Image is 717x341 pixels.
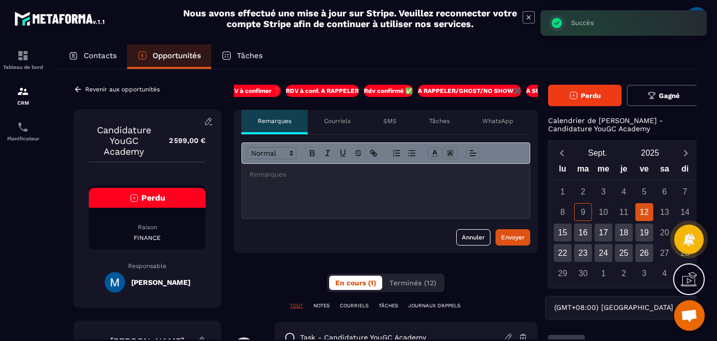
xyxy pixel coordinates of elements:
div: 8 [554,203,572,221]
p: Raison [89,223,206,231]
div: 24 [595,244,612,262]
span: Perdu [141,193,165,203]
img: formation [17,50,29,62]
p: SMS [383,117,397,125]
button: Next month [676,146,695,160]
div: 20 [656,224,674,241]
div: 4 [615,183,633,201]
div: 15 [554,224,572,241]
p: 2 599,00 € [159,131,206,151]
div: lu [552,162,573,180]
span: Terminés (12) [389,279,436,287]
div: Envoyer [501,232,525,242]
button: En cours (1) [329,276,382,290]
a: formationformationTableau de bord [3,42,43,78]
div: 4 [656,264,674,282]
div: 17 [595,224,612,241]
p: Calendrier de [PERSON_NAME] - Candidature YouGC Academy [548,116,700,133]
div: 1 [595,264,612,282]
p: A RAPPELER/GHOST/NO SHOW✖️ [418,87,521,95]
p: Rdv confirmé ✅ [364,87,413,95]
div: 29 [554,264,572,282]
button: Envoyer [496,229,530,246]
div: 12 [635,203,653,221]
a: Tâches [211,44,273,69]
div: 22 [554,244,572,262]
div: 23 [574,244,592,262]
h5: [PERSON_NAME] [131,278,190,286]
div: 9 [574,203,592,221]
p: Responsable [89,262,206,270]
p: JOURNAUX D'APPELS [408,302,460,309]
p: CRM [3,100,43,106]
span: Perdu [581,92,601,100]
p: Remarques [258,117,291,125]
button: Terminés (12) [383,276,442,290]
button: Gagné [627,85,700,106]
a: schedulerschedulerPlanificateur [3,113,43,149]
p: Candidature YouGC Academy [89,125,159,157]
div: Ouvrir le chat [674,300,705,331]
div: 2 [574,183,592,201]
a: Contacts [58,44,127,69]
p: Revenir aux opportunités [85,86,160,93]
span: (GMT+08:00) [GEOGRAPHIC_DATA] [552,302,675,313]
div: 1 [554,183,572,201]
div: Search for option [545,296,700,320]
img: logo [14,9,106,28]
img: scheduler [17,121,29,133]
div: 6 [656,183,674,201]
span: En cours (1) [335,279,376,287]
div: 19 [635,224,653,241]
div: 14 [676,203,694,221]
button: Annuler [456,229,490,246]
div: 3 [635,264,653,282]
div: 5 [635,183,653,201]
div: 27 [656,244,674,262]
p: Contacts [84,51,117,60]
p: Tâches [429,117,450,125]
p: FINANCE [89,234,206,242]
button: Perdu [548,85,622,106]
div: Calendar wrapper [553,162,696,282]
p: Tableau de bord [3,64,43,70]
div: di [675,162,695,180]
button: Open years overlay [624,144,676,162]
p: A SUIVRE ⏳ [526,87,564,95]
div: 16 [574,224,592,241]
div: me [593,162,613,180]
p: TÂCHES [379,302,398,309]
a: Opportunités [127,44,211,69]
div: 2 [615,264,633,282]
p: COURRIELS [340,302,368,309]
p: Opportunités [153,51,201,60]
div: 18 [615,224,633,241]
h2: Nous avons effectué une mise à jour sur Stripe. Veuillez reconnecter votre compte Stripe afin de ... [183,8,517,29]
p: Planificateur [3,136,43,141]
p: Tâches [237,51,263,60]
p: NOTES [313,302,330,309]
span: Gagné [659,92,680,100]
p: RDV à conf. A RAPPELER [286,87,359,95]
div: sa [654,162,675,180]
div: 3 [595,183,612,201]
div: 30 [574,264,592,282]
div: 11 [615,203,633,221]
button: Open months overlay [572,144,624,162]
img: formation [17,85,29,98]
div: ve [634,162,654,180]
div: 7 [676,183,694,201]
p: WhatsApp [482,117,513,125]
p: Courriels [324,117,351,125]
p: RDV à confimer ❓ [226,87,281,95]
div: Calendar days [553,183,696,282]
button: Previous month [553,146,572,160]
div: je [613,162,634,180]
div: 10 [595,203,612,221]
a: formationformationCRM [3,78,43,113]
div: ma [573,162,593,180]
input: Search for option [675,302,683,313]
div: 25 [615,244,633,262]
p: TOUT [290,302,303,309]
div: 13 [656,203,674,221]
